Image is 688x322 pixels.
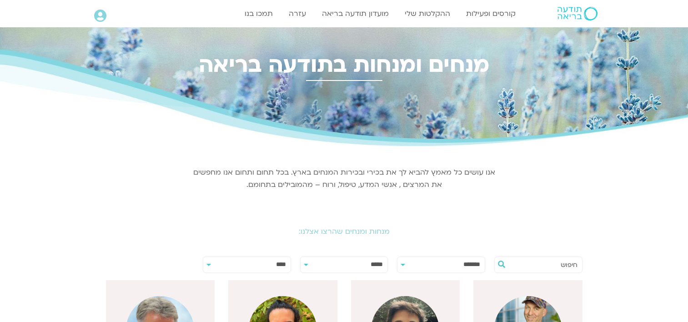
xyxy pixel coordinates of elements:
[90,52,599,77] h2: מנחים ומנחות בתודעה בריאה
[462,5,520,22] a: קורסים ופעילות
[192,166,497,191] p: אנו עושים כל מאמץ להביא לך את בכירי ובכירות המנחים בארץ. בכל תחום ותחום אנו מחפשים את המרצים , אנ...
[317,5,393,22] a: מועדון תודעה בריאה
[240,5,277,22] a: תמכו בנו
[90,227,599,236] h2: מנחות ומנחים שהרצו אצלנו:
[400,5,455,22] a: ההקלטות שלי
[557,7,598,20] img: תודעה בריאה
[284,5,311,22] a: עזרה
[508,257,578,272] input: חיפוש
